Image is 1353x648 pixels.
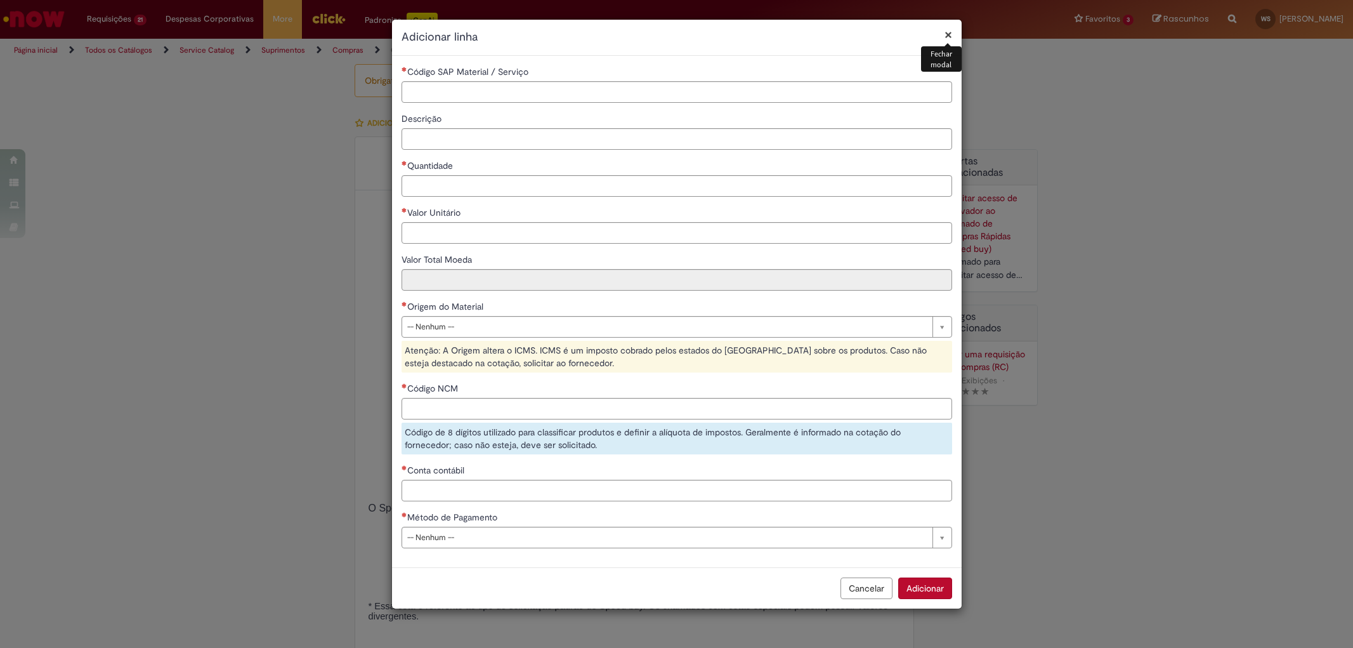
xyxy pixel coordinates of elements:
[407,512,500,523] span: Método de Pagamento
[407,160,455,171] span: Quantidade
[402,128,952,150] input: Descrição
[407,66,531,77] span: Código SAP Material / Serviço
[402,423,952,454] div: Código de 8 dígitos utilizado para classificar produtos e definir a alíquota de impostos. Geralme...
[407,527,926,548] span: -- Nenhum --
[402,208,407,213] span: Necessários
[944,28,952,41] button: Fechar modal
[402,254,474,265] span: Somente leitura - Valor Total Moeda
[402,175,952,197] input: Quantidade
[402,383,407,388] span: Necessários
[402,67,407,72] span: Necessários
[402,465,407,470] span: Necessários
[407,207,463,218] span: Valor Unitário
[402,81,952,103] input: Código SAP Material / Serviço
[402,113,444,124] span: Descrição
[402,341,952,373] div: Atenção: A Origem altera o ICMS. ICMS é um imposto cobrado pelos estados do [GEOGRAPHIC_DATA] sob...
[402,161,407,166] span: Necessários
[407,301,486,312] span: Origem do Material
[407,317,926,337] span: -- Nenhum --
[402,480,952,501] input: Conta contábil
[407,383,461,394] span: Código NCM
[921,46,961,72] div: Fechar modal
[402,269,952,291] input: Valor Total Moeda
[840,578,892,599] button: Cancelar
[407,465,467,476] span: Conta contábil
[402,512,407,517] span: Necessários
[402,222,952,244] input: Valor Unitário
[402,29,952,46] h2: Adicionar linha
[898,578,952,599] button: Adicionar
[402,398,952,420] input: Código NCM
[402,301,407,307] span: Necessários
